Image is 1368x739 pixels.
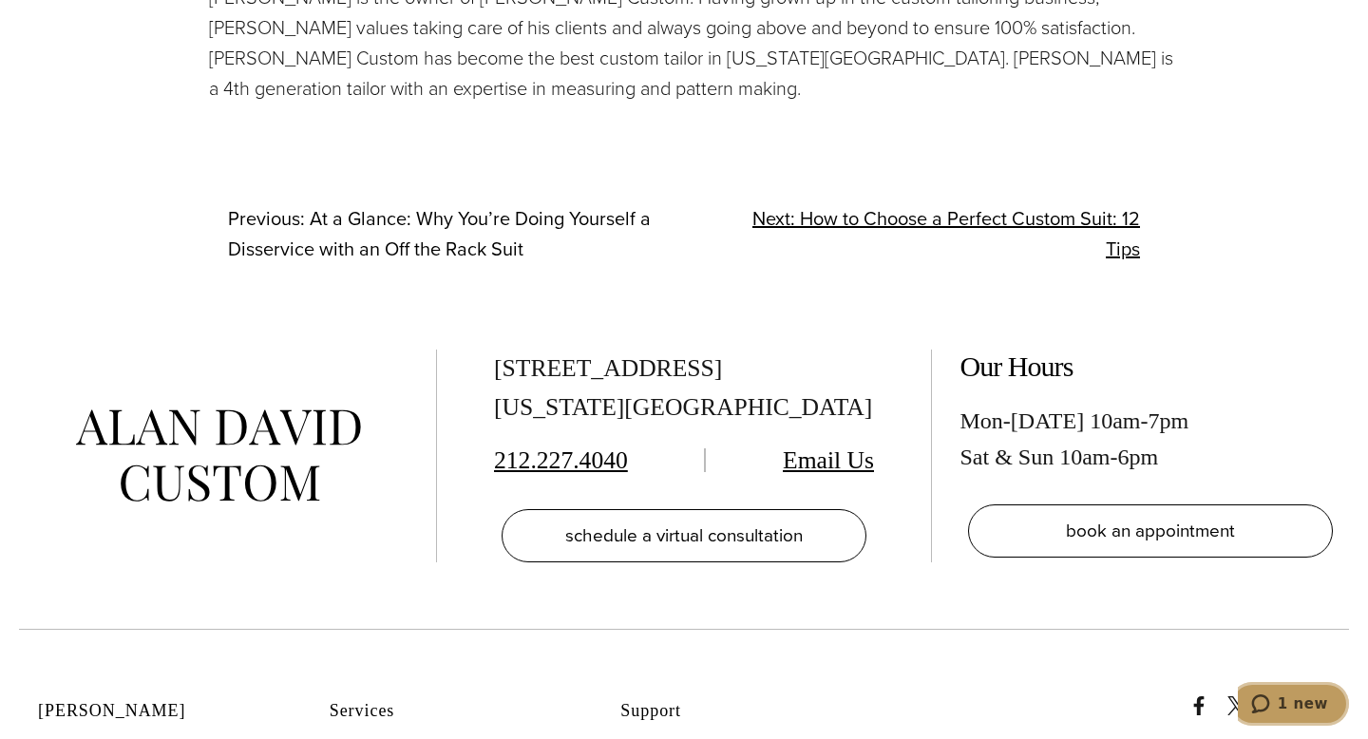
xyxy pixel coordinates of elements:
[968,504,1333,558] a: book an appointment
[228,204,651,263] a: Previous: At a Glance: Why You’re Doing Yourself a Disservice with an Off the Rack Suit
[752,204,1140,263] a: Next: How to Choose a Perfect Custom Suit: 12 Tips
[502,509,866,562] a: schedule a virtual consultation
[494,446,628,474] a: 212.227.4040
[620,701,864,722] h2: Support
[960,403,1340,476] div: Mon-[DATE] 10am-7pm Sat & Sun 10am-6pm
[494,350,874,427] div: [STREET_ADDRESS] [US_STATE][GEOGRAPHIC_DATA]
[38,701,282,722] h2: [PERSON_NAME]
[1238,682,1349,730] iframe: Opens a widget where you can chat to one of our agents
[1269,677,1307,715] a: linkedin
[76,409,361,502] img: alan david custom
[752,204,795,233] span: Next:
[228,204,305,233] span: Previous:
[1066,517,1235,544] span: book an appointment
[330,701,574,722] h2: Services
[783,446,874,474] a: Email Us
[1227,677,1265,715] a: x/twitter
[960,350,1340,384] h2: Our Hours
[1311,677,1349,715] a: instagram
[800,204,1140,263] span: How to Choose a Perfect Custom Suit: 12 Tips
[1189,677,1224,715] a: Facebook
[228,204,651,263] span: At a Glance: Why You’re Doing Yourself a Disservice with an Off the Rack Suit
[565,521,803,549] span: schedule a virtual consultation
